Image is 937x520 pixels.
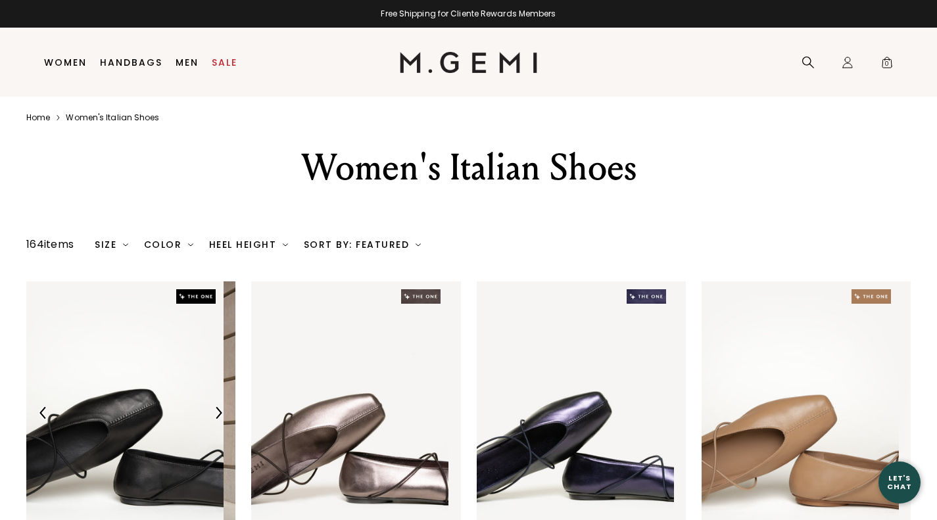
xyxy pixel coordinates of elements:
img: chevron-down.svg [123,242,128,247]
img: The One tag [852,289,891,304]
div: 164 items [26,237,74,252]
div: Let's Chat [878,474,921,490]
img: chevron-down.svg [416,242,421,247]
img: Next Arrow [212,407,224,419]
img: Previous Arrow [37,407,49,419]
img: chevron-down.svg [188,242,193,247]
div: Size [95,239,128,250]
a: Women [44,57,87,68]
a: Sale [212,57,237,68]
span: 0 [880,59,894,72]
a: Home [26,112,50,123]
div: Heel Height [209,239,288,250]
a: Men [176,57,199,68]
a: Handbags [100,57,162,68]
img: The One tag [176,289,216,304]
a: Women's italian shoes [66,112,159,123]
img: M.Gemi [400,52,537,73]
div: Women's Italian Shoes [225,144,713,191]
div: Color [144,239,193,250]
div: Sort By: Featured [304,239,421,250]
img: chevron-down.svg [283,242,288,247]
